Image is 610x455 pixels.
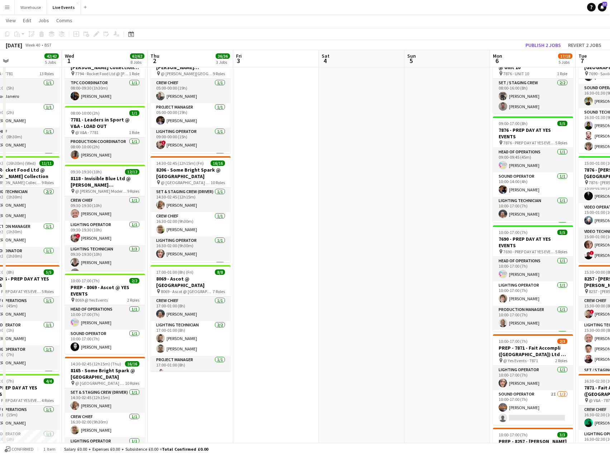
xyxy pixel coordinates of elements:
[523,40,564,50] button: Publish 2 jobs
[47,0,81,14] button: Live Events
[24,42,42,48] span: Week 40
[602,2,607,6] span: 17
[53,16,75,25] a: Comms
[6,42,22,49] div: [DATE]
[23,17,31,24] span: Edit
[20,16,34,25] a: Edit
[38,17,49,24] span: Jobs
[162,446,208,452] span: Total Confirmed £0.00
[6,17,16,24] span: View
[598,3,606,11] a: 17
[3,16,19,25] a: View
[4,445,35,453] button: Confirmed
[565,40,604,50] button: Revert 2 jobs
[41,446,58,452] span: 1 item
[44,42,52,48] div: BST
[64,446,208,452] div: Salary £0.00 + Expenses £0.00 + Subsistence £0.00 =
[56,17,72,24] span: Comms
[15,0,47,14] button: Warehouse
[11,447,34,452] span: Confirmed
[35,16,52,25] a: Jobs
